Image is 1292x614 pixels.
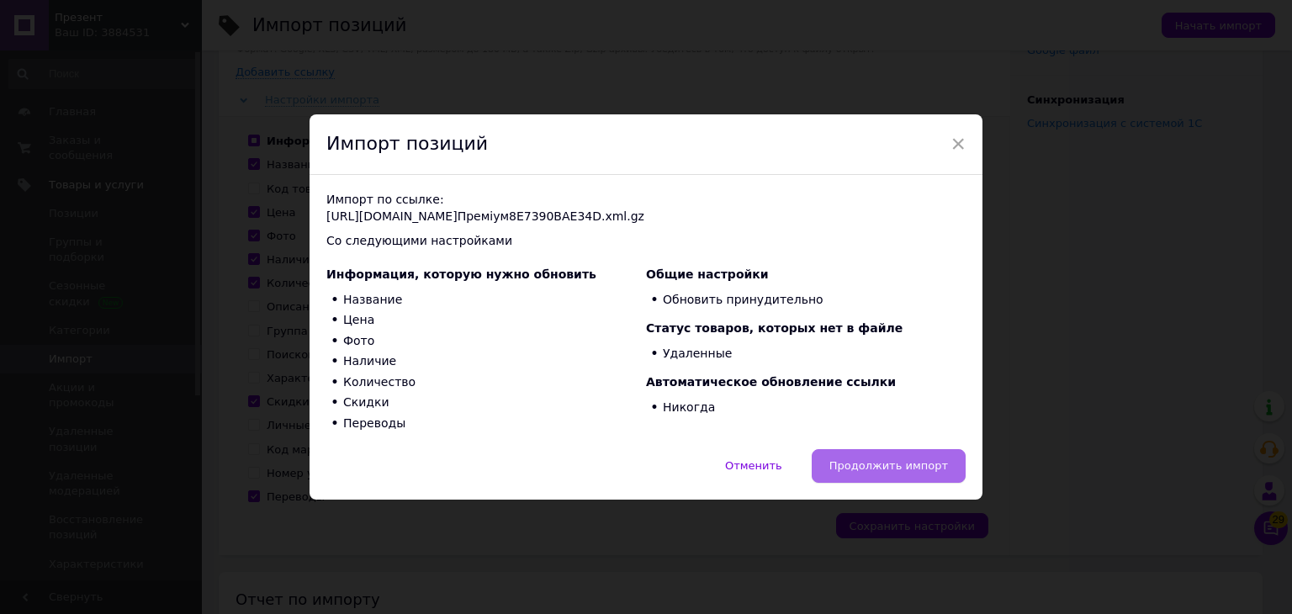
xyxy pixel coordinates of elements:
span: × [950,130,966,158]
li: Никогда [646,397,966,418]
li: Цена [326,310,646,331]
span: Информация, которую нужно обновить [326,267,596,281]
button: Отменить [707,449,800,483]
li: Количество [326,372,646,393]
li: Наличие [326,352,646,373]
li: Фото [326,331,646,352]
span: Общие настройки [646,267,769,281]
li: Скидки [326,393,646,414]
button: Продолжить импорт [812,449,966,483]
div: Со следующими настройками [326,233,966,250]
span: Продолжить импорт [829,459,948,472]
span: https://www.shopeditor.com.ua/se_files/Преміум8E7390BAE34D.xml.gz [326,209,966,225]
span: Импорт по ссылке: [326,193,444,206]
span: Отменить [725,459,782,472]
li: Переводы [326,414,646,435]
li: Удаленные [646,343,966,364]
span: Автоматическое обновление ссылки [646,375,896,389]
li: Обновить принудительно [646,289,966,310]
li: Название [326,289,646,310]
div: Импорт позиций [310,114,982,175]
span: Статус товаров, которых нет в файле [646,321,903,335]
